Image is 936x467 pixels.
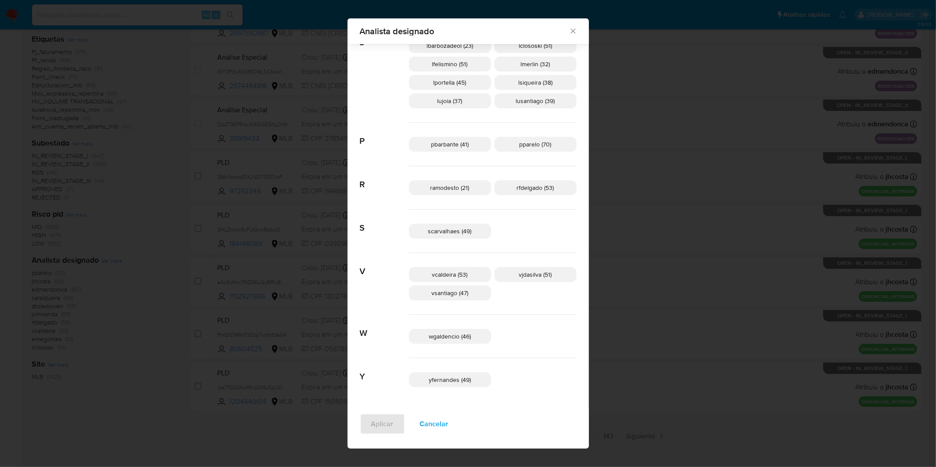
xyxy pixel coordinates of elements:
[428,227,472,235] span: scarvalhaes (49)
[521,60,550,68] span: lmerlin (32)
[409,57,491,71] div: lfelismino (51)
[360,27,569,36] span: Analista designado
[360,210,409,233] span: S
[520,140,552,149] span: pparelo (70)
[518,78,552,87] span: lsiqueira (38)
[432,60,468,68] span: lfelismino (51)
[495,137,577,152] div: pparelo (70)
[409,38,491,53] div: lbarbozadeol (23)
[429,332,471,341] span: wgaldencio (46)
[360,315,409,339] span: W
[519,41,552,50] span: lclososki (51)
[409,329,491,344] div: wgaldencio (46)
[360,166,409,190] span: R
[360,253,409,277] span: V
[409,372,491,387] div: yfernandes (49)
[429,375,471,384] span: yfernandes (49)
[495,267,577,282] div: vjdasilva (51)
[431,140,469,149] span: pbarbante (41)
[409,224,491,239] div: scarvalhaes (49)
[516,96,555,105] span: lusantiago (39)
[569,27,577,35] button: Fechar
[409,414,460,435] button: Cancelar
[495,75,577,90] div: lsiqueira (38)
[409,267,491,282] div: vcaldeira (53)
[495,180,577,195] div: rfdelgado (53)
[430,183,470,192] span: ramodesto (21)
[409,93,491,108] div: lujoia (37)
[438,96,463,105] span: lujoia (37)
[517,183,554,192] span: rfdelgado (53)
[427,41,473,50] span: lbarbozadeol (23)
[420,414,448,434] span: Cancelar
[519,270,552,279] span: vjdasilva (51)
[432,270,468,279] span: vcaldeira (53)
[495,38,577,53] div: lclososki (51)
[409,285,491,300] div: vsantiago (47)
[431,289,468,297] span: vsantiago (47)
[409,137,491,152] div: pbarbante (41)
[434,78,466,87] span: lportella (45)
[360,123,409,146] span: P
[409,180,491,195] div: ramodesto (21)
[495,93,577,108] div: lusantiago (39)
[495,57,577,71] div: lmerlin (32)
[409,75,491,90] div: lportella (45)
[360,358,409,382] span: Y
